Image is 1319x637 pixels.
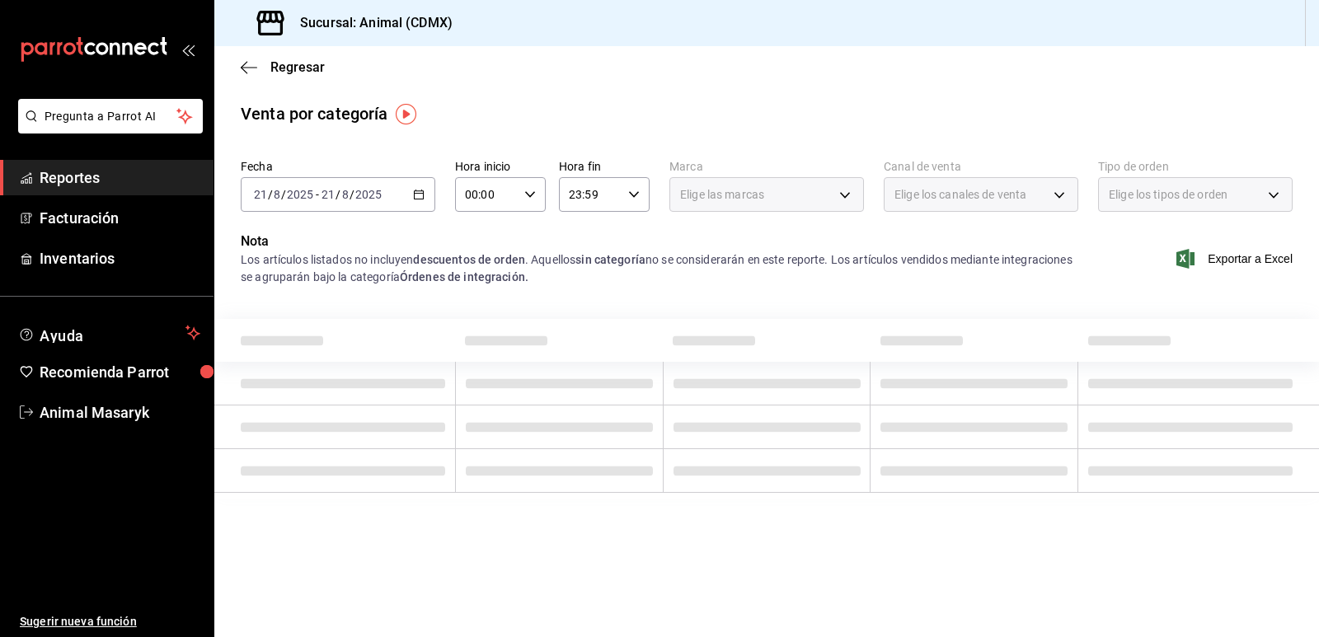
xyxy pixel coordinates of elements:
[40,361,200,383] span: Recomienda Parrot
[350,188,354,201] span: /
[40,323,179,343] span: Ayuda
[1098,161,1293,172] label: Tipo de orden
[575,253,645,266] strong: sin categoría
[455,161,546,172] label: Hora inicio
[354,188,383,201] input: ----
[559,161,650,172] label: Hora fin
[253,188,268,201] input: --
[894,186,1026,203] span: Elige los canales de venta
[286,188,314,201] input: ----
[241,161,435,172] label: Fecha
[669,161,864,172] label: Marca
[12,119,203,137] a: Pregunta a Parrot AI
[241,59,325,75] button: Regresar
[40,207,200,229] span: Facturación
[241,232,1078,251] p: Nota
[413,253,525,266] strong: descuentos de orden
[400,270,528,283] strong: Órdenes de integración.
[1109,186,1227,203] span: Elige los tipos de orden
[40,401,200,424] span: Animal Masaryk
[268,188,273,201] span: /
[40,247,200,269] span: Inventarios
[1180,249,1293,269] button: Exportar a Excel
[241,101,388,126] div: Venta por categoría
[273,188,281,201] input: --
[336,188,340,201] span: /
[241,251,1078,286] div: Los artículos listados no incluyen . Aquellos no se considerarán en este reporte. Los artículos v...
[270,59,325,75] span: Regresar
[287,13,453,33] h3: Sucursal: Animal (CDMX)
[20,613,200,630] span: Sugerir nueva función
[45,108,177,125] span: Pregunta a Parrot AI
[281,188,286,201] span: /
[18,99,203,133] button: Pregunta a Parrot AI
[884,161,1078,172] label: Canal de venta
[680,186,764,203] span: Elige las marcas
[396,104,416,124] img: Tooltip marker
[321,188,336,201] input: --
[181,43,195,56] button: open_drawer_menu
[341,188,350,201] input: --
[40,166,200,189] span: Reportes
[316,188,319,201] span: -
